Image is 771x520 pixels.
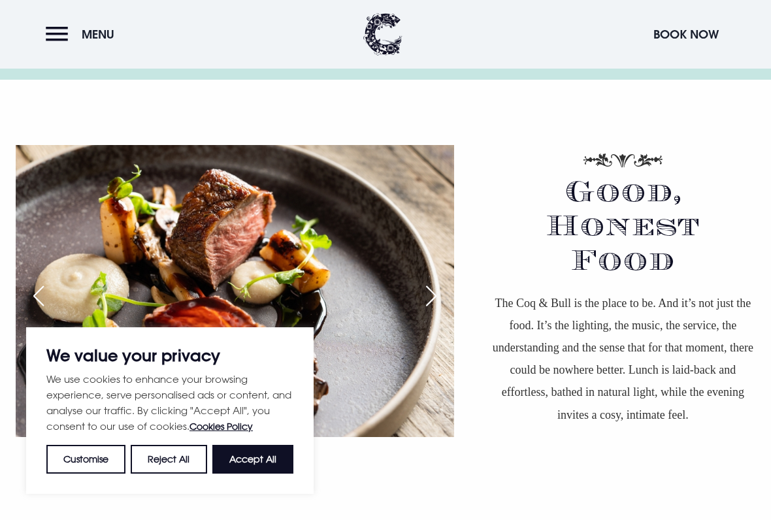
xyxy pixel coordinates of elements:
[46,20,121,48] button: Menu
[46,348,293,363] p: We value your privacy
[363,13,402,56] img: Clandeboye Lodge
[491,292,755,426] p: The Coq & Bull is the place to be. And it’s not just the food. It’s the lighting, the music, the ...
[22,282,55,310] div: Previous slide
[647,20,725,48] button: Book Now
[26,327,314,494] div: We value your privacy
[46,371,293,434] p: We use cookies to enhance your browsing experience, serve personalised ads or content, and analys...
[212,445,293,474] button: Accept All
[82,27,114,42] span: Menu
[131,445,206,474] button: Reject All
[415,282,448,310] div: Next slide
[491,186,755,278] h2: Good, Honest Food
[16,145,454,437] img: Restaurant in Bangor Northern Ireland
[46,445,125,474] button: Customise
[189,421,253,432] a: Cookies Policy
